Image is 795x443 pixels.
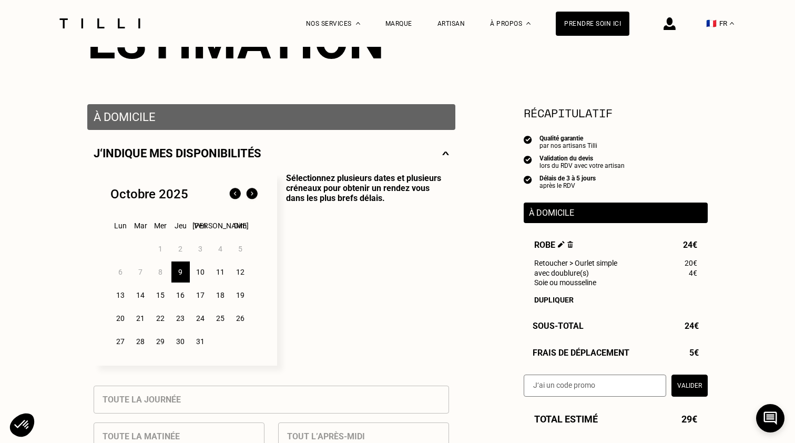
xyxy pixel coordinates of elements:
span: Soie ou mousseline [534,278,596,287]
p: À domicile [94,110,449,124]
div: Délais de 3 à 5 jours [539,175,596,182]
div: 13 [111,285,130,306]
a: Prendre soin ici [556,12,629,36]
div: 11 [211,261,230,283]
span: 29€ [681,414,697,425]
div: 9 [171,261,190,283]
span: 24€ [683,240,697,250]
div: 17 [191,285,210,306]
div: Total estimé [524,414,708,425]
div: lors du RDV avec votre artisan [539,162,625,169]
div: 10 [191,261,210,283]
span: 4€ [689,269,697,277]
div: 25 [211,308,230,329]
span: 24€ [685,321,699,331]
div: 15 [151,285,170,306]
div: 31 [191,331,210,352]
div: 28 [131,331,150,352]
img: Menu déroulant à propos [526,22,531,25]
div: 21 [131,308,150,329]
img: icon list info [524,155,532,164]
span: Robe [534,240,573,250]
section: Récapitulatif [524,104,708,122]
div: 12 [231,261,250,283]
div: Octobre 2025 [110,187,188,202]
div: 26 [231,308,250,329]
a: Artisan [437,20,465,27]
img: icon list info [524,135,532,144]
p: J‘indique mes disponibilités [94,147,261,160]
div: 27 [111,331,130,352]
div: Dupliquer [534,296,697,304]
div: 24 [191,308,210,329]
div: 19 [231,285,250,306]
p: À domicile [529,208,702,218]
div: Frais de déplacement [524,348,708,358]
div: 22 [151,308,170,329]
img: Mois suivant [243,186,260,203]
span: 5€ [689,348,699,358]
div: après le RDV [539,182,596,189]
div: Validation du devis [539,155,625,162]
img: Éditer [558,241,565,248]
div: 29 [151,331,170,352]
div: 14 [131,285,150,306]
span: 20€ [685,259,697,267]
div: Sous-Total [524,321,708,331]
button: Valider [671,375,708,397]
div: 20 [111,308,130,329]
a: Marque [385,20,412,27]
span: Retoucher > Ourlet simple [534,259,617,267]
img: Supprimer [567,241,573,248]
div: 18 [211,285,230,306]
span: 🇫🇷 [706,18,717,28]
img: svg+xml;base64,PHN2ZyBmaWxsPSJub25lIiBoZWlnaHQ9IjE0IiB2aWV3Qm94PSIwIDAgMjggMTQiIHdpZHRoPSIyOCIgeG... [442,147,449,160]
div: par nos artisans Tilli [539,142,597,149]
p: Sélectionnez plusieurs dates et plusieurs créneaux pour obtenir un rendez vous dans les plus bref... [277,173,449,366]
img: icon list info [524,175,532,184]
img: Menu déroulant [356,22,360,25]
div: 30 [171,331,190,352]
div: Qualité garantie [539,135,597,142]
img: icône connexion [664,17,676,30]
input: J‘ai un code promo [524,375,666,397]
img: Mois précédent [227,186,243,203]
span: avec doublure(s) [534,269,589,277]
div: 23 [171,308,190,329]
img: Logo du service de couturière Tilli [56,18,144,28]
img: menu déroulant [730,22,734,25]
div: 16 [171,285,190,306]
